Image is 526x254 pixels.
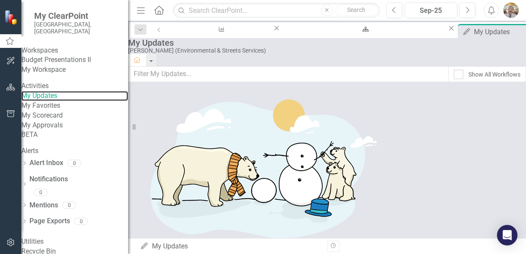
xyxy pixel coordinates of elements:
small: [GEOGRAPHIC_DATA], [GEOGRAPHIC_DATA] [34,21,120,35]
div: 0 [74,218,88,225]
input: Filter My Updates... [128,66,449,82]
div: 0 [62,202,76,209]
div: Open Intercom Messenger [497,225,517,245]
a: My Updates [21,91,128,101]
a: Notifications [29,174,128,184]
div: Welcome to the FY [DATE]-[DATE] Strategic Plan Landing Page! [289,32,439,43]
span: Search [347,6,365,13]
a: Alert Inbox [29,158,63,168]
a: My Scorecard [21,111,128,121]
a: Budget Presentations II [21,55,128,65]
a: Welcome to the FY [DATE]-[DATE] Strategic Plan Landing Page! [281,24,447,35]
a: Mentions [29,201,58,210]
a: Utility Locator Calls Located and Paid [168,24,272,35]
div: 0 [34,189,47,196]
img: Steve Hardee [503,3,519,18]
button: Search [335,4,378,16]
div: My Updates [128,38,522,47]
div: [PERSON_NAME] (Environmental & Streets Services) [128,47,522,54]
a: Page Exports [29,216,70,226]
button: Sep-25 [405,3,457,18]
div: My Updates [140,242,321,251]
div: Activities [21,81,128,91]
div: Sep-25 [408,6,454,16]
input: Search ClearPoint... [173,3,380,18]
span: My ClearPoint [34,11,120,21]
div: BETA [21,130,128,140]
img: Getting started [128,82,384,253]
img: ClearPoint Strategy [4,10,19,25]
a: My Favorites [21,101,128,111]
div: Show All Workflows [468,70,520,79]
div: Utilities [21,237,128,247]
div: Alerts [21,146,128,156]
div: Utility Locator Calls Located and Paid [175,32,265,43]
div: 0 [67,159,81,167]
div: Workspaces [21,46,128,56]
a: My Approvals [21,121,128,130]
a: My Workspace [21,65,128,75]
